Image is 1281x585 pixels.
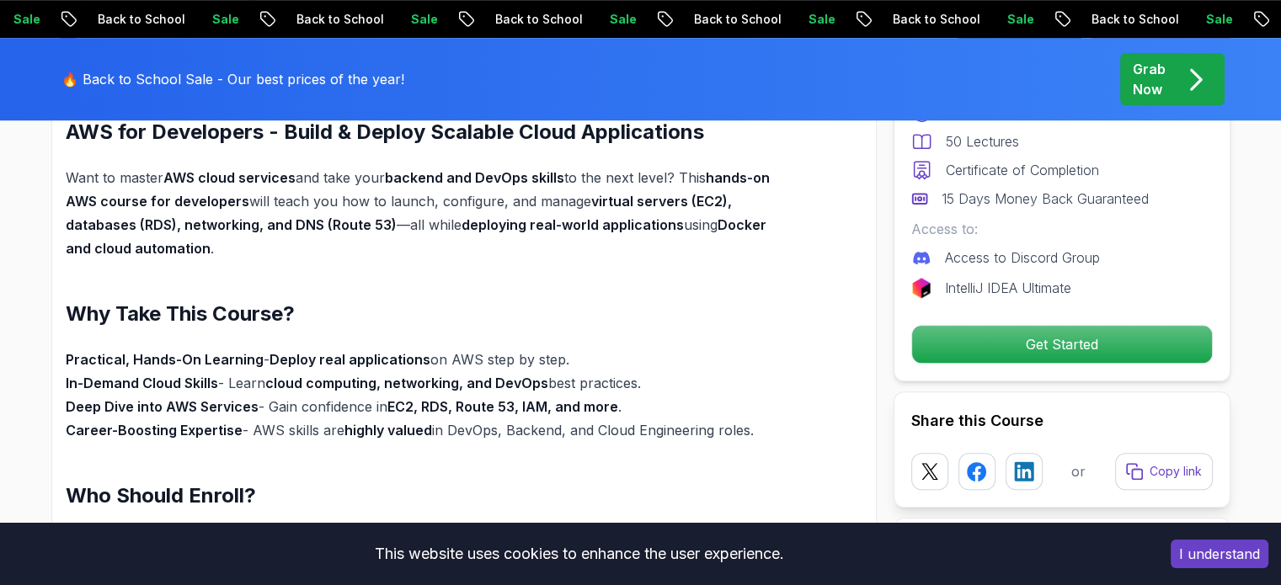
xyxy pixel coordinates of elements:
p: IntelliJ IDEA Ultimate [945,278,1071,298]
strong: EC2, RDS, Route 53, IAM, and more [387,398,618,415]
p: - on AWS step by step. - Learn best practices. - Gain confidence in . - AWS skills are in DevOps,... [66,348,782,442]
p: Back to School [231,11,345,28]
strong: cloud computing, networking, and DevOps [265,375,548,391]
strong: In-Demand Cloud Skills [66,375,218,391]
strong: Deploy real applications [270,351,430,368]
h2: Who Should Enroll? [66,482,782,509]
strong: deploying real-world applications [462,216,684,233]
p: Back to School [1026,11,1140,28]
strong: highly valued [344,422,432,439]
p: Grab Now [1133,59,1166,99]
strong: AWS cloud services [163,169,296,186]
p: Sale [544,11,598,28]
button: Get Started [911,325,1213,364]
p: Access to: [911,219,1213,239]
p: Back to School [827,11,942,28]
p: Get Started [912,326,1212,363]
p: Sale [743,11,797,28]
div: This website uses cookies to enhance the user experience. [13,535,1145,572]
p: Sale [942,11,995,28]
button: Copy link [1115,453,1213,490]
p: 🔥 Back to School Sale - Our best prices of the year! [61,69,404,89]
p: Certificate of Completion [946,160,1099,180]
strong: backend and DevOps skills [385,169,564,186]
h2: Share this Course [911,409,1213,433]
h2: AWS for Developers - Build & Deploy Scalable Cloud Applications [66,119,782,146]
p: Sale [345,11,399,28]
p: Back to School [430,11,544,28]
p: Access to Discord Group [945,247,1100,268]
img: jetbrains logo [911,278,931,298]
strong: Practical, Hands-On Learning [66,351,264,368]
p: Sale [1140,11,1194,28]
p: 15 Days Money Back Guaranteed [942,189,1149,209]
p: 50 Lectures [946,131,1019,152]
p: Sale [147,11,200,28]
p: Copy link [1150,463,1202,480]
strong: Career-Boosting Expertise [66,422,243,439]
h2: Why Take This Course? [66,300,782,327]
p: Back to School [32,11,147,28]
button: Accept cookies [1171,540,1268,568]
p: Back to School [628,11,743,28]
p: or [1071,461,1086,481]
strong: Deep Dive into AWS Services [66,398,259,415]
p: Want to master and take your to the next level? This will teach you how to launch, configure, and... [66,166,782,260]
